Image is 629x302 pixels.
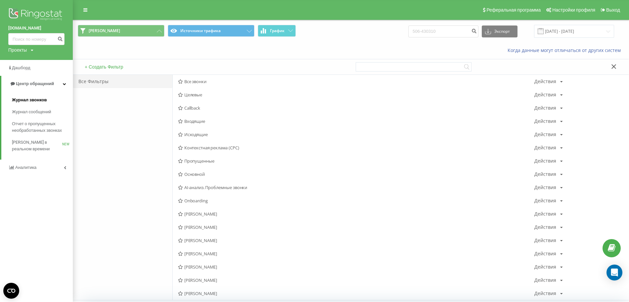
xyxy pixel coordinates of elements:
[12,139,62,152] span: [PERSON_NAME] в реальном времени
[178,265,534,269] span: [PERSON_NAME]
[534,212,556,216] div: Действия
[534,106,556,110] div: Действия
[12,109,51,115] span: Журнал сообщений
[534,278,556,282] div: Действия
[178,238,534,243] span: [PERSON_NAME]
[8,25,65,31] a: [DOMAIN_NAME]
[1,76,73,92] a: Центр обращений
[408,25,478,37] input: Поиск по номеру
[534,185,556,190] div: Действия
[178,92,534,97] span: Целевые
[534,251,556,256] div: Действия
[83,64,125,70] button: + Создать Фильтр
[178,145,534,150] span: Контекстная реклама (CPC)
[89,28,120,33] span: [PERSON_NAME]
[486,7,541,13] span: Реферальная программа
[178,172,534,176] span: Основной
[8,33,65,45] input: Поиск по номеру
[178,278,534,282] span: [PERSON_NAME]
[607,265,622,280] div: Open Intercom Messenger
[534,291,556,296] div: Действия
[73,75,172,88] div: Все Фильтры
[178,185,534,190] span: AI-анализ. Проблемные звонки
[178,159,534,163] span: Пропущенные
[178,212,534,216] span: [PERSON_NAME]
[78,25,164,37] button: [PERSON_NAME]
[178,198,534,203] span: Onboarding
[534,238,556,243] div: Действия
[178,251,534,256] span: [PERSON_NAME]
[482,25,517,37] button: Экспорт
[8,7,65,23] img: Ringostat logo
[12,65,30,70] span: Дашборд
[534,159,556,163] div: Действия
[178,106,534,110] span: Callback
[178,225,534,229] span: [PERSON_NAME]
[534,172,556,176] div: Действия
[534,79,556,84] div: Действия
[534,132,556,137] div: Действия
[16,81,54,86] span: Центр обращений
[508,47,624,53] a: Когда данные могут отличаться от других систем
[178,132,534,137] span: Исходящие
[534,145,556,150] div: Действия
[178,79,534,84] span: Все звонки
[12,118,73,136] a: Отчет о пропущенных необработанных звонках
[606,7,620,13] span: Выход
[15,165,36,170] span: Аналитика
[270,28,285,33] span: График
[12,94,73,106] a: Журнал звонков
[534,92,556,97] div: Действия
[168,25,254,37] button: Источники трафика
[258,25,296,37] button: График
[609,64,619,71] button: Закрыть
[534,119,556,124] div: Действия
[178,291,534,296] span: [PERSON_NAME]
[12,106,73,118] a: Журнал сообщений
[3,283,19,299] button: Open CMP widget
[12,136,73,155] a: [PERSON_NAME] в реальном времениNEW
[8,47,27,53] div: Проекты
[12,97,47,103] span: Журнал звонков
[178,119,534,124] span: Входящие
[12,121,69,134] span: Отчет о пропущенных необработанных звонках
[552,7,595,13] span: Настройки профиля
[534,265,556,269] div: Действия
[534,198,556,203] div: Действия
[534,225,556,229] div: Действия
